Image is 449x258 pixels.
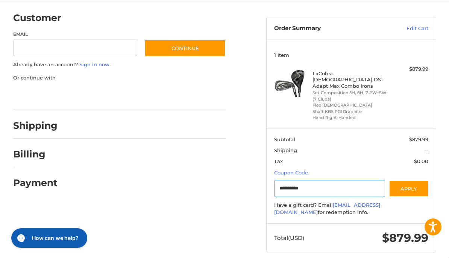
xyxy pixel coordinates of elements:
p: Or continue with [13,74,226,82]
iframe: Gorgias live chat messenger [8,226,89,250]
li: Flex [DEMOGRAPHIC_DATA] [312,102,388,108]
span: $879.99 [382,231,428,245]
div: $879.99 [390,66,428,73]
h3: 1 Item [274,52,428,58]
button: Apply [389,180,429,197]
button: Continue [144,40,226,57]
a: Sign in now [79,61,109,67]
h4: 1 x Cobra [DEMOGRAPHIC_DATA] DS-Adapt Max Combo Irons [312,70,388,89]
span: Total (USD) [274,234,304,241]
span: Shipping [274,147,297,153]
span: $0.00 [414,158,428,164]
h2: Customer [13,12,61,24]
span: -- [425,147,428,153]
label: Email [13,31,137,38]
div: Have a gift card? Email for redemption info. [274,202,428,216]
p: Already have an account? [13,61,226,69]
h2: Payment [13,177,58,189]
a: Edit Cart [379,25,428,32]
li: Hand Right-Handed [312,114,388,121]
a: Coupon Code [274,169,308,176]
h2: Billing [13,148,57,160]
li: Shaft KBS PGI Graphite [312,108,388,115]
span: Tax [274,158,283,164]
span: Subtotal [274,136,295,142]
li: Set Composition 5H, 6H, 7-PW+SW (7 Clubs) [312,90,388,102]
span: $879.99 [409,136,428,142]
h3: Order Summary [274,25,379,32]
input: Gift Certificate or Coupon Code [274,180,385,197]
h2: Shipping [13,120,58,131]
iframe: PayPal-paylater [74,89,131,102]
iframe: PayPal-paypal [11,89,67,102]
